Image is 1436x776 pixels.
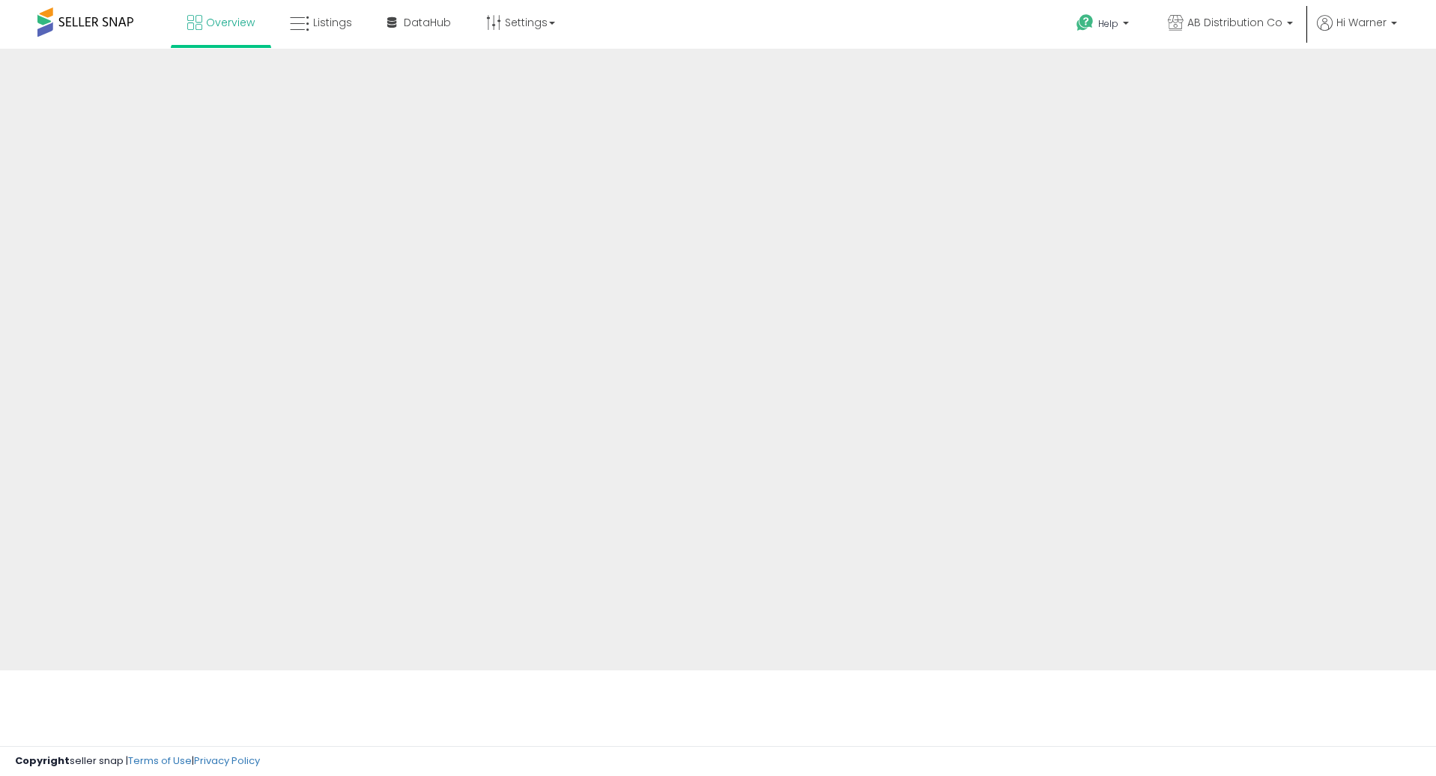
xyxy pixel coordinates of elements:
span: Help [1098,17,1118,30]
a: Help [1064,2,1144,49]
span: AB Distribution Co [1187,15,1282,30]
span: Listings [313,15,352,30]
i: Get Help [1076,13,1094,32]
span: Overview [206,15,255,30]
span: Hi Warner [1336,15,1387,30]
a: Hi Warner [1317,15,1397,49]
span: DataHub [404,15,451,30]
